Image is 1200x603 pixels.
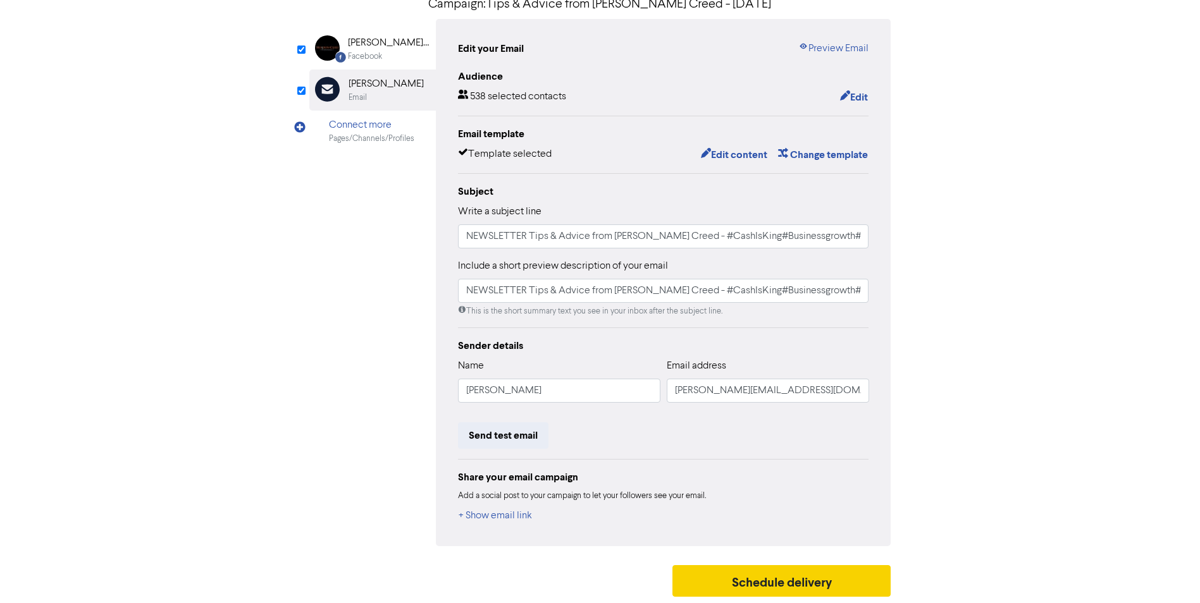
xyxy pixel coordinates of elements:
[458,184,869,199] div: Subject
[309,70,436,111] div: [PERSON_NAME]Email
[458,305,869,317] div: This is the short summary text you see in your inbox after the subject line.
[672,565,891,597] button: Schedule delivery
[798,41,869,56] a: Preview Email
[329,118,414,133] div: Connect more
[348,35,429,51] div: [PERSON_NAME] Creed Advisory Limited
[458,508,533,524] button: + Show email link
[458,470,869,485] div: Share your email campaign
[777,147,869,163] button: Change template
[458,126,869,142] div: Email template
[839,89,869,106] button: Edit
[458,147,552,163] div: Template selected
[349,76,424,92] div: [PERSON_NAME]
[315,35,340,61] img: Facebook
[458,69,869,84] div: Audience
[458,89,566,106] div: 538 selected contacts
[458,41,524,56] div: Edit your Email
[1137,542,1200,603] iframe: Chat Widget
[458,422,548,449] button: Send test email
[309,28,436,70] div: Facebook [PERSON_NAME] Creed Advisory LimitedFacebook
[309,111,436,152] div: Connect morePages/Channels/Profiles
[700,147,768,163] button: Edit content
[667,358,726,374] label: Email address
[458,358,484,374] label: Name
[458,490,869,502] div: Add a social post to your campaign to let your followers see your email.
[348,51,382,63] div: Facebook
[349,92,367,104] div: Email
[458,338,869,353] div: Sender details
[458,259,668,274] label: Include a short preview description of your email
[458,204,541,219] label: Write a subject line
[329,133,414,145] div: Pages/Channels/Profiles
